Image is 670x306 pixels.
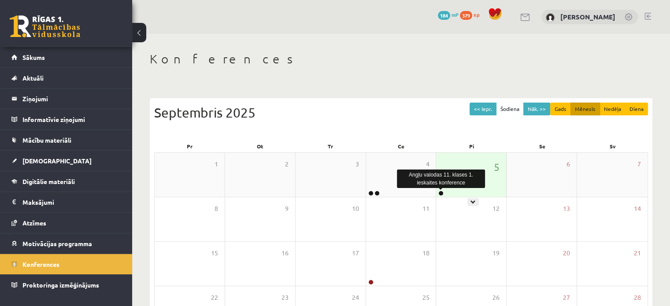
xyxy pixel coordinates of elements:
[422,248,429,258] span: 18
[352,248,359,258] span: 17
[215,159,218,169] span: 1
[11,233,121,254] a: Motivācijas programma
[460,11,484,18] a: 379 xp
[11,130,121,150] a: Mācību materiāli
[215,204,218,214] span: 8
[570,103,600,115] button: Mēnesis
[22,109,121,129] legend: Informatīvie ziņojumi
[22,240,92,247] span: Motivācijas programma
[634,293,641,302] span: 28
[437,140,507,152] div: Pi
[470,103,496,115] button: << Iepr.
[563,248,570,258] span: 20
[154,140,225,152] div: Pr
[11,151,121,171] a: [DEMOGRAPHIC_DATA]
[11,109,121,129] a: Informatīvie ziņojumi
[426,159,429,169] span: 4
[22,192,121,212] legend: Maksājumi
[546,13,555,22] img: Marta Broka
[22,157,92,165] span: [DEMOGRAPHIC_DATA]
[492,248,500,258] span: 19
[22,281,99,289] span: Proktoringa izmēģinājums
[634,248,641,258] span: 21
[22,88,121,109] legend: Ziņojumi
[285,159,289,169] span: 2
[281,293,289,302] span: 23
[22,219,46,227] span: Atzīmes
[634,204,641,214] span: 14
[625,103,648,115] button: Diena
[560,12,615,21] a: [PERSON_NAME]
[474,11,479,18] span: xp
[355,159,359,169] span: 3
[154,103,648,122] div: Septembris 2025
[22,53,45,61] span: Sākums
[637,159,641,169] span: 7
[295,140,366,152] div: Tr
[460,11,472,20] span: 379
[22,136,71,144] span: Mācību materiāli
[11,254,121,274] a: Konferences
[600,103,626,115] button: Nedēļa
[397,170,485,188] div: Angļu valodas 11. klases 1. ieskaites konference
[281,248,289,258] span: 16
[150,52,652,66] h1: Konferences
[422,204,429,214] span: 11
[452,11,459,18] span: mP
[550,103,571,115] button: Gads
[10,15,80,37] a: Rīgas 1. Tālmācības vidusskola
[366,140,436,152] div: Ce
[11,192,121,212] a: Maksājumi
[11,88,121,109] a: Ziņojumi
[492,293,500,302] span: 26
[496,103,524,115] button: Šodiena
[211,248,218,258] span: 15
[22,74,44,82] span: Aktuāli
[11,171,121,192] a: Digitālie materiāli
[22,260,59,268] span: Konferences
[225,140,295,152] div: Ot
[11,47,121,67] a: Sākums
[11,275,121,295] a: Proktoringa izmēģinājums
[438,11,459,18] a: 184 mP
[211,293,218,302] span: 22
[352,204,359,214] span: 10
[492,204,500,214] span: 12
[285,204,289,214] span: 9
[563,293,570,302] span: 27
[523,103,550,115] button: Nāk. >>
[507,140,577,152] div: Se
[566,159,570,169] span: 6
[11,213,121,233] a: Atzīmes
[438,11,450,20] span: 184
[563,204,570,214] span: 13
[422,293,429,302] span: 25
[494,159,500,174] span: 5
[11,68,121,88] a: Aktuāli
[22,177,75,185] span: Digitālie materiāli
[352,293,359,302] span: 24
[577,140,648,152] div: Sv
